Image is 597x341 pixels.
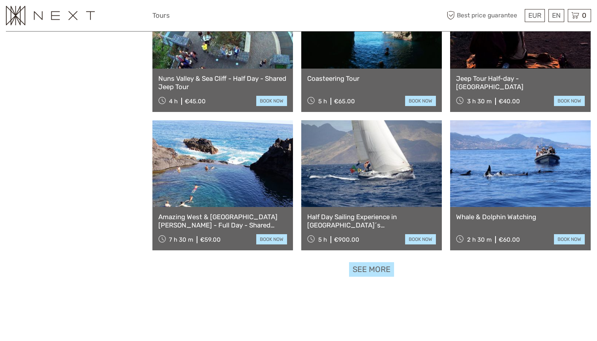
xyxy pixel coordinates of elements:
[405,96,436,106] a: book now
[152,10,170,21] a: Tours
[554,96,585,106] a: book now
[185,98,206,105] div: €45.00
[349,262,394,277] a: See more
[405,234,436,244] a: book now
[200,236,221,243] div: €59.00
[307,75,436,82] a: Coasteering Tour
[528,11,541,19] span: EUR
[318,236,327,243] span: 5 h
[91,12,100,22] button: Open LiveChat chat widget
[581,11,588,19] span: 0
[169,98,178,105] span: 4 h
[318,98,327,105] span: 5 h
[6,6,95,25] img: 3282-a978e506-1cde-4c38-be18-ebef36df7ad8_logo_small.png
[445,9,523,22] span: Best price guarantee
[548,9,564,22] div: EN
[554,234,585,244] a: book now
[307,213,436,229] a: Half Day Sailing Experience in [GEOGRAPHIC_DATA]´s [GEOGRAPHIC_DATA]
[467,236,492,243] span: 2 h 30 m
[499,98,520,105] div: €40.00
[456,213,585,221] a: Whale & Dolphin Watching
[169,236,193,243] span: 7 h 30 m
[456,75,585,91] a: Jeep Tour Half-day - [GEOGRAPHIC_DATA]
[256,96,287,106] a: book now
[256,234,287,244] a: book now
[158,75,287,91] a: Nuns Valley & Sea Cliff - Half Day - Shared Jeep Tour
[158,213,287,229] a: Amazing West & [GEOGRAPHIC_DATA][PERSON_NAME] - Full Day - Shared Jeep Tour
[11,14,89,20] p: We're away right now. Please check back later!
[334,236,359,243] div: €900.00
[467,98,492,105] span: 3 h 30 m
[499,236,520,243] div: €60.00
[334,98,355,105] div: €65.00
